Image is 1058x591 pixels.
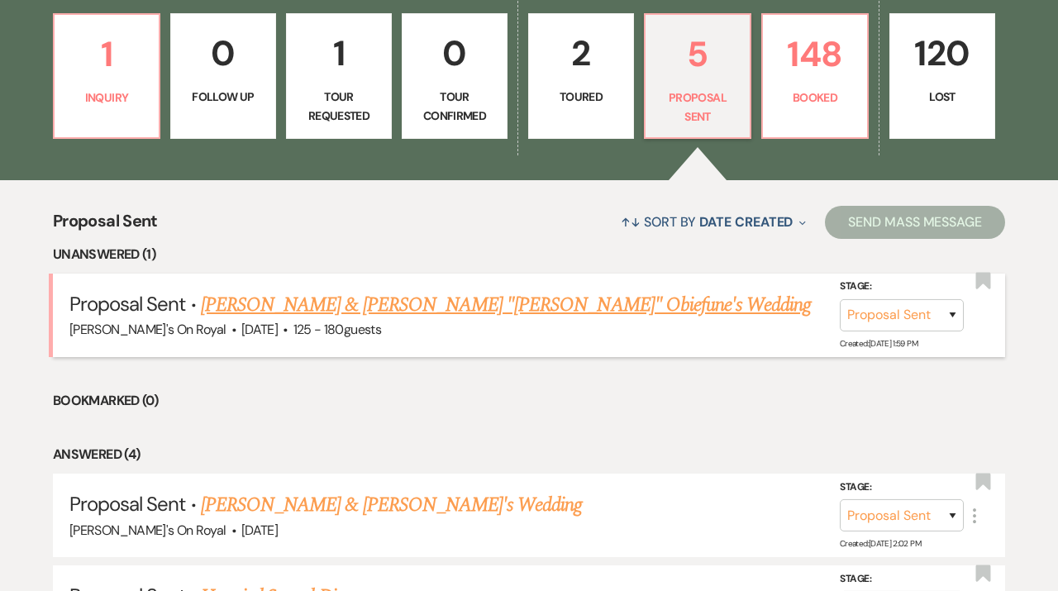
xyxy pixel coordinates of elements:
[840,538,921,549] span: Created: [DATE] 2:02 PM
[286,13,392,139] a: 1Tour Requested
[241,522,278,539] span: [DATE]
[53,208,158,244] span: Proposal Sent
[614,200,813,244] button: Sort By Date Created
[53,444,1005,465] li: Answered (4)
[412,88,497,125] p: Tour Confirmed
[170,13,276,139] a: 0Follow Up
[64,88,149,107] p: Inquiry
[412,26,497,81] p: 0
[900,26,984,81] p: 120
[181,88,265,106] p: Follow Up
[53,244,1005,265] li: Unanswered (1)
[655,88,740,126] p: Proposal Sent
[297,88,381,125] p: Tour Requested
[64,26,149,82] p: 1
[644,13,751,139] a: 5Proposal Sent
[181,26,265,81] p: 0
[773,26,857,82] p: 148
[840,338,917,349] span: Created: [DATE] 1:59 PM
[402,13,508,139] a: 0Tour Confirmed
[761,13,869,139] a: 148Booked
[900,88,984,106] p: Lost
[201,290,812,320] a: [PERSON_NAME] & [PERSON_NAME] "[PERSON_NAME]" Obiefune's Wedding
[889,13,995,139] a: 120Lost
[53,390,1005,412] li: Bookmarked (0)
[699,213,793,231] span: Date Created
[241,321,278,338] span: [DATE]
[539,88,623,106] p: Toured
[69,321,226,338] span: [PERSON_NAME]'s On Royal
[69,291,186,317] span: Proposal Sent
[840,278,964,296] label: Stage:
[840,570,964,589] label: Stage:
[621,213,641,231] span: ↑↓
[655,26,740,82] p: 5
[69,522,226,539] span: [PERSON_NAME]'s On Royal
[201,490,583,520] a: [PERSON_NAME] & [PERSON_NAME]'s Wedding
[293,321,381,338] span: 125 - 180 guests
[840,479,964,497] label: Stage:
[297,26,381,81] p: 1
[53,13,160,139] a: 1Inquiry
[773,88,857,107] p: Booked
[539,26,623,81] p: 2
[825,206,1005,239] button: Send Mass Message
[69,491,186,517] span: Proposal Sent
[528,13,634,139] a: 2Toured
